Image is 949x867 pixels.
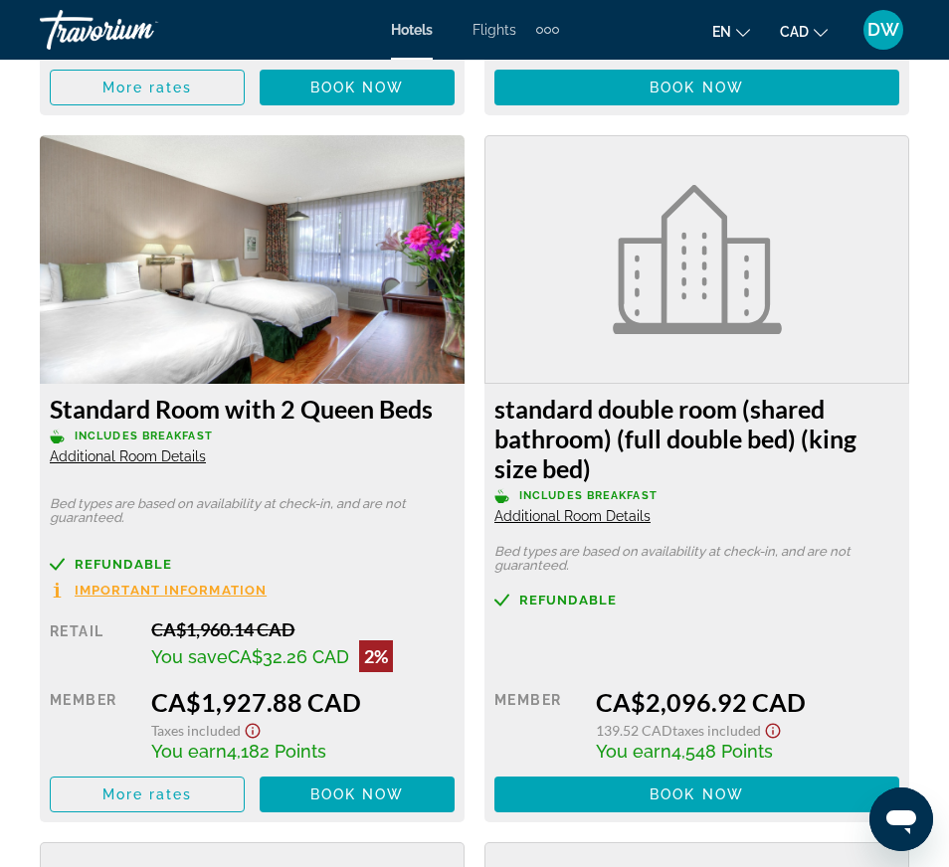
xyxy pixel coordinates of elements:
span: Additional Room Details [494,508,651,524]
p: Bed types are based on availability at check-in, and are not guaranteed. [494,545,899,573]
span: More rates [102,80,193,95]
span: Includes Breakfast [75,430,213,442]
span: You earn [151,741,227,762]
h3: standard double room (shared bathroom) (full double bed) (king size bed) [494,394,899,483]
button: Important Information [50,582,267,599]
span: CAD [780,24,809,40]
span: DW [867,20,899,40]
span: 4,182 Points [227,741,326,762]
span: Book now [310,786,405,802]
span: Book now [650,80,744,95]
div: Member [494,687,581,762]
img: 402cf973-5292-4d6f-b09d-05cab2bb48d1.jpeg [40,135,465,384]
span: More rates [102,786,193,802]
iframe: Button to launch messaging window [869,787,933,851]
p: Bed types are based on availability at check-in, and are not guaranteed. [50,497,455,525]
a: Hotels [391,22,433,38]
div: 2% [359,640,393,672]
span: You earn [596,741,671,762]
span: en [712,24,731,40]
button: Show Taxes and Fees disclaimer [241,717,265,740]
button: Book now [260,777,455,812]
div: CA$2,096.92 CAD [596,687,899,717]
span: CA$32.26 CAD [228,646,349,667]
span: 4,548 Points [671,741,773,762]
div: Member [50,687,136,762]
button: More rates [50,70,245,105]
button: Change language [712,17,750,46]
span: Book now [650,786,744,802]
button: Change currency [780,17,828,46]
span: Includes Breakfast [519,489,658,502]
button: Show Taxes and Fees disclaimer [761,717,785,740]
span: You save [151,646,228,667]
button: Book now [260,70,455,105]
a: Refundable [494,593,899,607]
button: User Menu [857,9,909,51]
span: 139.52 CAD [596,722,672,739]
span: Book now [310,80,405,95]
span: Taxes included [151,722,241,739]
div: Retail [50,618,136,672]
span: Refundable [519,594,617,607]
a: Travorium [40,4,239,56]
button: More rates [50,777,245,812]
img: hotel.svg [613,185,782,334]
span: Important Information [75,584,267,597]
a: Refundable [50,557,455,572]
button: Book now [494,777,899,812]
h3: Standard Room with 2 Queen Beds [50,394,455,424]
a: Flights [473,22,516,38]
button: Book now [494,70,899,105]
button: Extra navigation items [536,14,559,46]
div: CA$1,960.14 CAD [151,618,455,640]
span: Additional Room Details [50,448,206,464]
span: Refundable [75,558,172,571]
div: CA$1,927.88 CAD [151,687,455,717]
span: Taxes included [672,722,761,739]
